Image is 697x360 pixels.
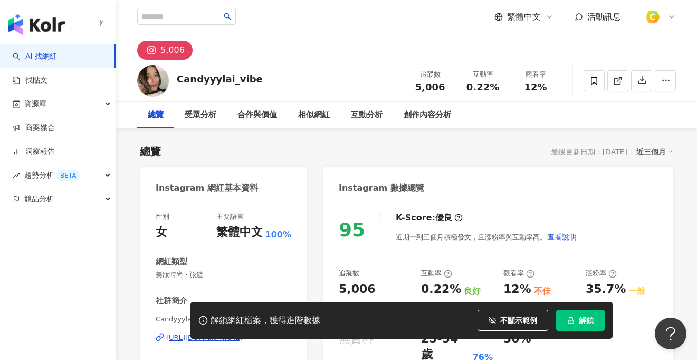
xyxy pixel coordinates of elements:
[13,146,55,157] a: 洞察報告
[224,13,231,20] span: search
[421,281,461,298] div: 0.22%
[237,109,277,122] div: 合作與價值
[339,269,359,278] div: 追蹤數
[140,144,161,159] div: 總覽
[265,229,291,241] span: 100%
[636,145,673,159] div: 近三個月
[8,14,65,35] img: logo
[503,331,531,347] div: 30%
[524,82,547,93] span: 12%
[586,281,626,298] div: 35.7%
[404,109,451,122] div: 創作內容分析
[156,212,169,221] div: 性別
[396,212,463,224] div: K-Score :
[160,43,185,58] div: 5,006
[339,182,424,194] div: Instagram 數據總覽
[643,7,663,27] img: %E6%96%B9%E5%BD%A2%E7%B4%94.png
[24,187,54,211] span: 競品分析
[464,285,481,297] div: 良好
[13,123,55,133] a: 商案媒合
[137,65,169,97] img: KOL Avatar
[185,109,216,122] div: 受眾分析
[13,172,20,179] span: rise
[478,310,548,331] button: 不顯示範例
[298,109,330,122] div: 相似網紅
[586,269,617,278] div: 漲粉率
[503,281,531,298] div: 12%
[339,331,374,347] div: 無資料
[503,269,534,278] div: 觀看率
[587,12,621,22] span: 活動訊息
[339,219,365,241] div: 95
[567,317,575,324] span: lock
[216,212,244,221] div: 主要語言
[177,72,263,86] div: Candyyylai_vibe
[339,281,376,298] div: 5,006
[137,41,193,60] button: 5,006
[421,269,452,278] div: 互動率
[466,82,499,93] span: 0.22%
[415,81,445,93] span: 5,006
[13,75,47,86] a: 找貼文
[556,310,605,331] button: 解鎖
[463,69,503,80] div: 互動率
[156,256,187,267] div: 網紅類型
[410,69,450,80] div: 追蹤數
[13,51,57,62] a: searchAI 找網紅
[396,226,577,247] div: 近期一到三個月積極發文，且漲粉率與互動率高。
[435,212,452,224] div: 優良
[534,285,551,297] div: 不佳
[216,224,263,241] div: 繁體中文
[507,11,541,23] span: 繁體中文
[547,226,577,247] button: 查看說明
[24,92,46,116] span: 資源庫
[500,316,537,325] span: 不顯示範例
[351,109,383,122] div: 互動分析
[628,285,645,297] div: 一般
[156,270,291,280] span: 美妝時尚 · 旅遊
[56,170,80,181] div: BETA
[156,224,167,241] div: 女
[156,182,258,194] div: Instagram 網紅基本資料
[515,69,556,80] div: 觀看率
[148,109,164,122] div: 總覽
[547,233,577,241] span: 查看說明
[211,315,320,326] div: 解鎖網紅檔案，獲得進階數據
[551,147,627,156] div: 最後更新日期：[DATE]
[156,296,187,307] div: 社群簡介
[24,163,80,187] span: 趨勢分析
[579,316,594,325] span: 解鎖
